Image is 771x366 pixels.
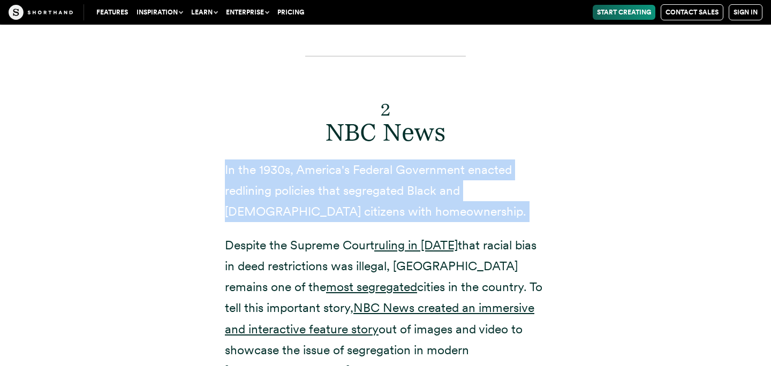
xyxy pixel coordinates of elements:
[187,5,222,20] button: Learn
[225,88,546,147] h2: NBC News
[132,5,187,20] button: Inspiration
[92,5,132,20] a: Features
[374,238,458,253] a: ruling in [DATE]
[222,5,273,20] button: Enterprise
[381,99,390,120] sub: 2
[225,159,546,222] p: In the 1930s, America's Federal Government enacted redlining policies that segregated Black and [...
[9,5,73,20] img: The Craft
[661,4,723,20] a: Contact Sales
[593,5,655,20] a: Start Creating
[729,4,762,20] a: Sign in
[326,279,417,294] a: most segregated
[225,300,534,336] a: NBC News created an immersive and interactive feature story
[273,5,308,20] a: Pricing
